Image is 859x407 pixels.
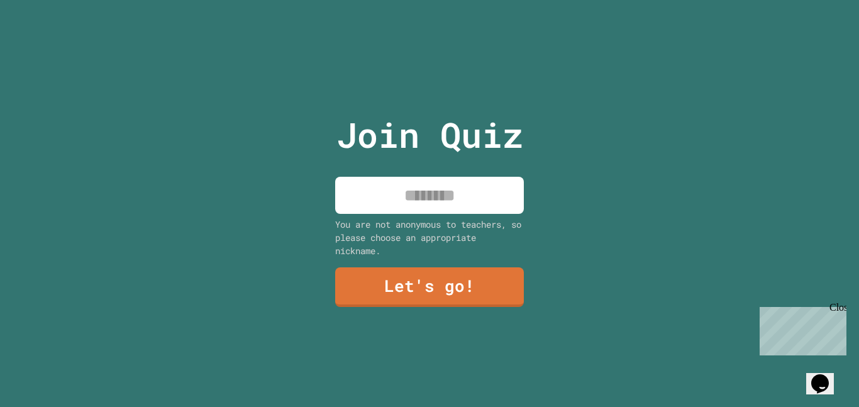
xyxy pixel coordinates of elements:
iframe: chat widget [755,302,846,355]
div: You are not anonymous to teachers, so please choose an appropriate nickname. [335,218,524,257]
div: Chat with us now!Close [5,5,87,80]
iframe: chat widget [806,357,846,394]
p: Join Quiz [336,109,523,161]
a: Let's go! [335,267,524,307]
